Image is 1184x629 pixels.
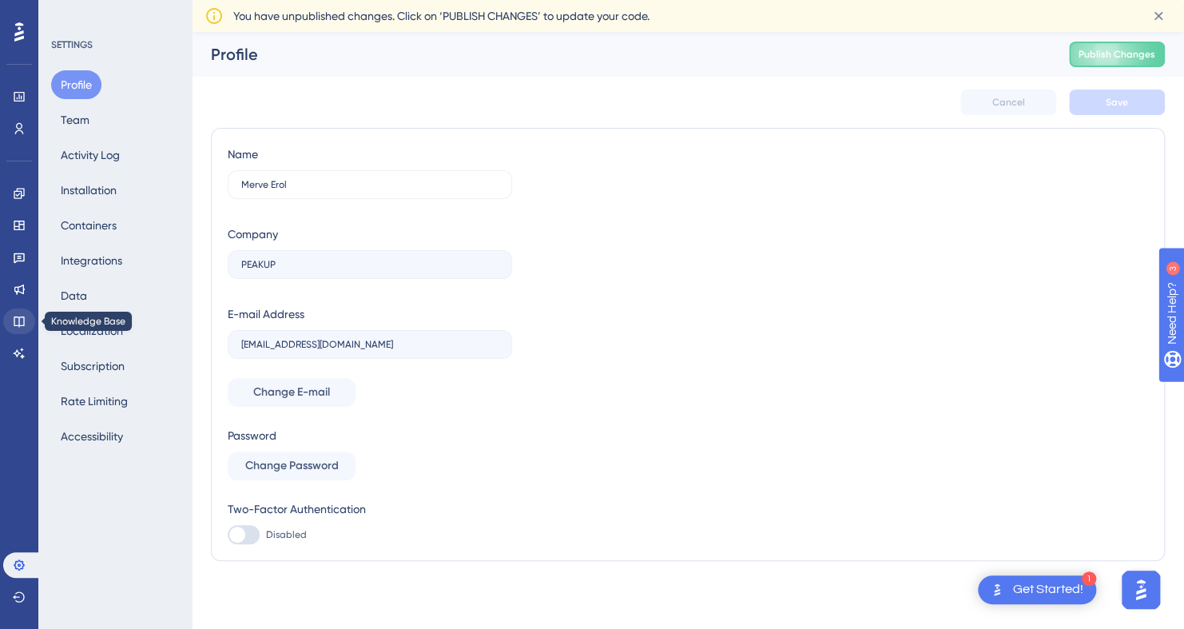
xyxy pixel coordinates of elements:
div: Open Get Started! checklist, remaining modules: 1 [978,575,1096,604]
button: Containers [51,211,126,240]
button: Subscription [51,352,134,380]
button: Change E-mail [228,378,356,407]
button: Accessibility [51,422,133,451]
div: Company [228,225,278,244]
div: E-mail Address [228,305,304,324]
div: SETTINGS [51,38,181,51]
button: Save [1069,90,1165,115]
span: Disabled [266,528,307,541]
button: Profile [51,70,101,99]
button: Localization [51,316,133,345]
button: Cancel [960,90,1056,115]
button: Activity Log [51,141,129,169]
span: Save [1106,96,1128,109]
button: Change Password [228,452,356,480]
span: Publish Changes [1079,48,1155,61]
div: 1 [1082,571,1096,586]
button: Rate Limiting [51,387,137,416]
span: Need Help? [38,4,100,23]
button: Installation [51,176,126,205]
button: Data [51,281,97,310]
input: E-mail Address [241,339,499,350]
div: 3 [111,8,116,21]
span: You have unpublished changes. Click on ‘PUBLISH CHANGES’ to update your code. [233,6,650,26]
img: launcher-image-alternative-text [987,580,1007,599]
button: Integrations [51,246,132,275]
div: Name [228,145,258,164]
span: Change Password [245,456,339,476]
div: Password [228,426,512,445]
button: Publish Changes [1069,42,1165,67]
input: Company Name [241,259,499,270]
input: Name Surname [241,179,499,190]
div: Profile [211,43,1029,66]
button: Team [51,105,99,134]
span: Cancel [992,96,1025,109]
span: Change E-mail [253,383,330,402]
div: Two-Factor Authentication [228,500,512,519]
iframe: UserGuiding AI Assistant Launcher [1117,566,1165,614]
div: Get Started! [1013,581,1083,599]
